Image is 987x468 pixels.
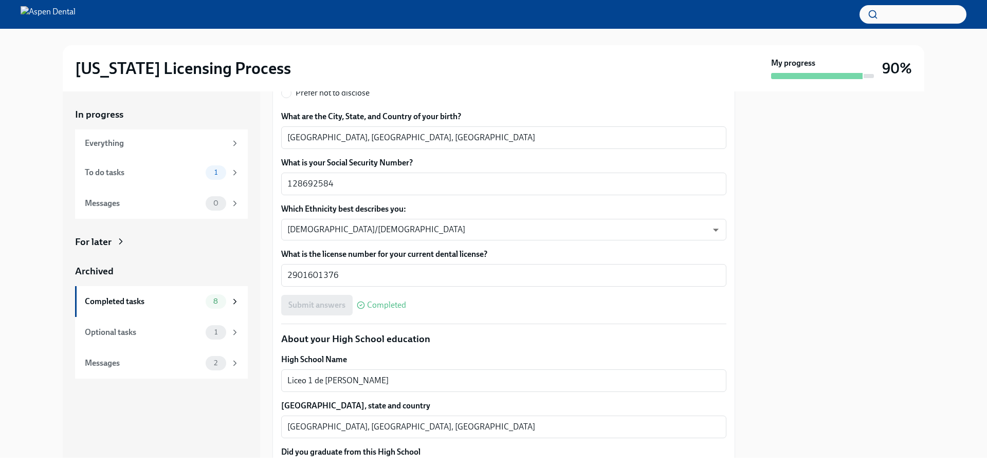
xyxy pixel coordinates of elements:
span: 0 [207,199,225,207]
strong: My progress [771,58,815,69]
textarea: 128692584 [287,178,720,190]
textarea: [GEOGRAPHIC_DATA], [GEOGRAPHIC_DATA], [GEOGRAPHIC_DATA] [287,421,720,433]
div: To do tasks [85,167,202,178]
div: [DEMOGRAPHIC_DATA]/[DEMOGRAPHIC_DATA] [281,219,726,240]
a: In progress [75,108,248,121]
span: 2 [208,359,224,367]
a: Everything [75,129,248,157]
span: 1 [208,169,224,176]
a: Messages0 [75,188,248,219]
div: For later [75,235,112,249]
span: 1 [208,328,224,336]
label: What are the City, State, and Country of your birth? [281,111,726,122]
span: Prefer not to disclose [296,87,370,99]
a: Archived [75,265,248,278]
textarea: [GEOGRAPHIC_DATA], [GEOGRAPHIC_DATA], [GEOGRAPHIC_DATA] [287,132,720,144]
label: [GEOGRAPHIC_DATA], state and country [281,400,726,411]
span: 8 [207,297,224,305]
div: Everything [85,138,226,149]
textarea: 2901601376 [287,269,720,282]
div: Messages [85,358,202,369]
label: What is your Social Security Number? [281,157,726,169]
label: High School Name [281,354,726,365]
label: Which Ethnicity best describes you: [281,203,726,215]
label: What is the license number for your current dental license? [281,249,726,260]
h2: [US_STATE] Licensing Process [75,58,291,79]
img: Aspen Dental [21,6,76,23]
a: To do tasks1 [75,157,248,188]
a: For later [75,235,248,249]
h3: 90% [882,59,912,78]
a: Optional tasks1 [75,317,248,348]
div: Messages [85,198,202,209]
label: Did you graduate from this High School [281,446,421,458]
a: Completed tasks8 [75,286,248,317]
p: About your High School education [281,332,726,346]
a: Messages2 [75,348,248,379]
textarea: Liceo 1 de [PERSON_NAME] [287,375,720,387]
div: Optional tasks [85,327,202,338]
span: Completed [367,301,406,309]
div: Completed tasks [85,296,202,307]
